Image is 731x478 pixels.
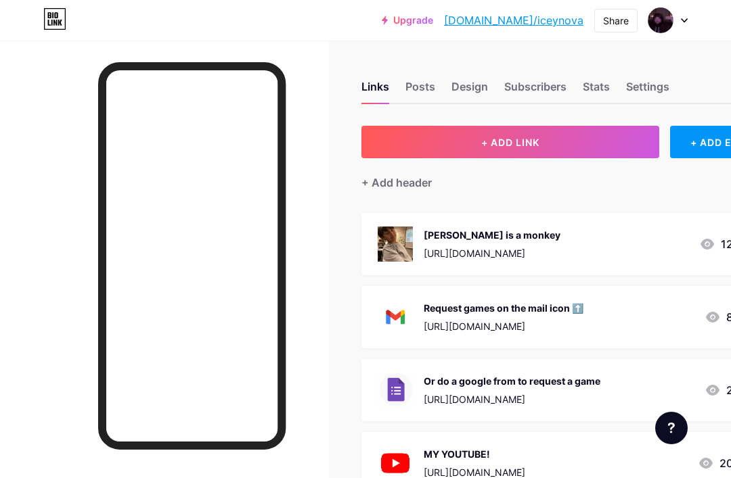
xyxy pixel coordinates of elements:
[382,15,433,26] a: Upgrade
[424,228,560,242] div: [PERSON_NAME] is a monkey
[378,226,413,262] img: Joel is a monkey
[361,174,432,191] div: + Add header
[424,392,600,406] div: [URL][DOMAIN_NAME]
[405,78,435,103] div: Posts
[583,78,610,103] div: Stats
[378,300,413,335] img: Request games on the mail icon ⬆️
[481,137,539,148] span: + ADD LINK
[361,78,389,103] div: Links
[424,374,600,388] div: Or do a google from to request a game
[424,246,560,260] div: [URL][DOMAIN_NAME]
[361,126,659,158] button: + ADD LINK
[603,14,629,28] div: Share
[648,7,673,33] img: iceynova
[444,12,583,28] a: [DOMAIN_NAME]/iceynova
[626,78,669,103] div: Settings
[378,373,413,408] img: Or do a google from to request a game
[451,78,488,103] div: Design
[424,319,583,333] div: [URL][DOMAIN_NAME]
[504,78,567,103] div: Subscribers
[424,301,583,315] div: Request games on the mail icon ⬆️
[424,447,525,461] div: MY YOUTUBE!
